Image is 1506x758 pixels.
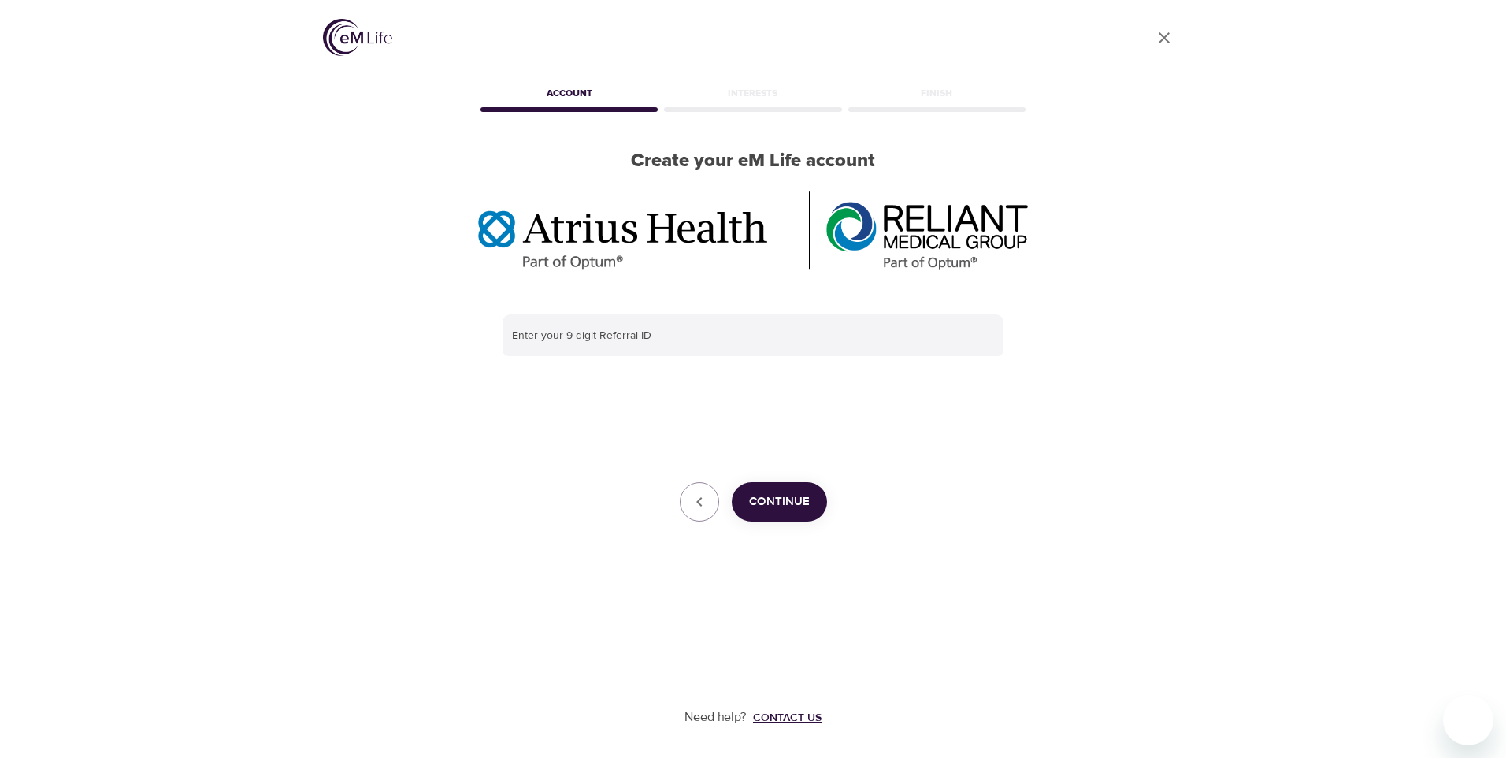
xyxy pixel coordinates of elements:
iframe: Button to launch messaging window [1443,695,1493,745]
p: Need help? [684,708,747,726]
div: Contact us [753,710,822,726]
img: logo [323,19,392,56]
h2: Create your eM Life account [477,150,1029,173]
span: Continue [749,492,810,512]
a: close [1145,19,1183,57]
a: Contact us [747,710,822,726]
button: Continue [732,482,827,522]
img: Optum%20MA_AtriusReliant.png [478,191,1028,270]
